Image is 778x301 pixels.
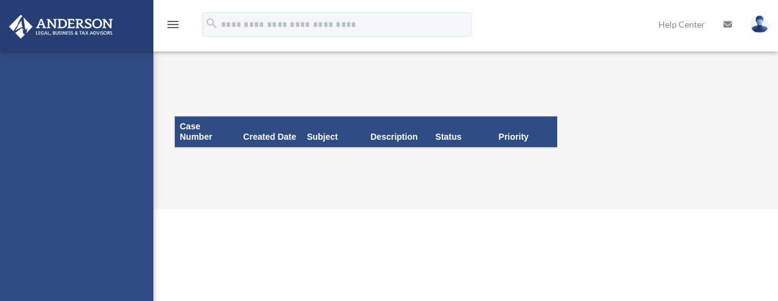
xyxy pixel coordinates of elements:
th: Case Number [175,116,239,148]
th: Created Date [238,116,302,148]
i: search [205,17,218,30]
a: menu [166,21,180,32]
th: Subject [302,116,366,148]
i: menu [166,17,180,32]
th: Status [431,116,494,148]
img: Anderson Advisors Platinum Portal [6,15,117,39]
img: User Pic [750,15,769,33]
th: Priority [494,116,558,148]
th: Description [366,116,431,148]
